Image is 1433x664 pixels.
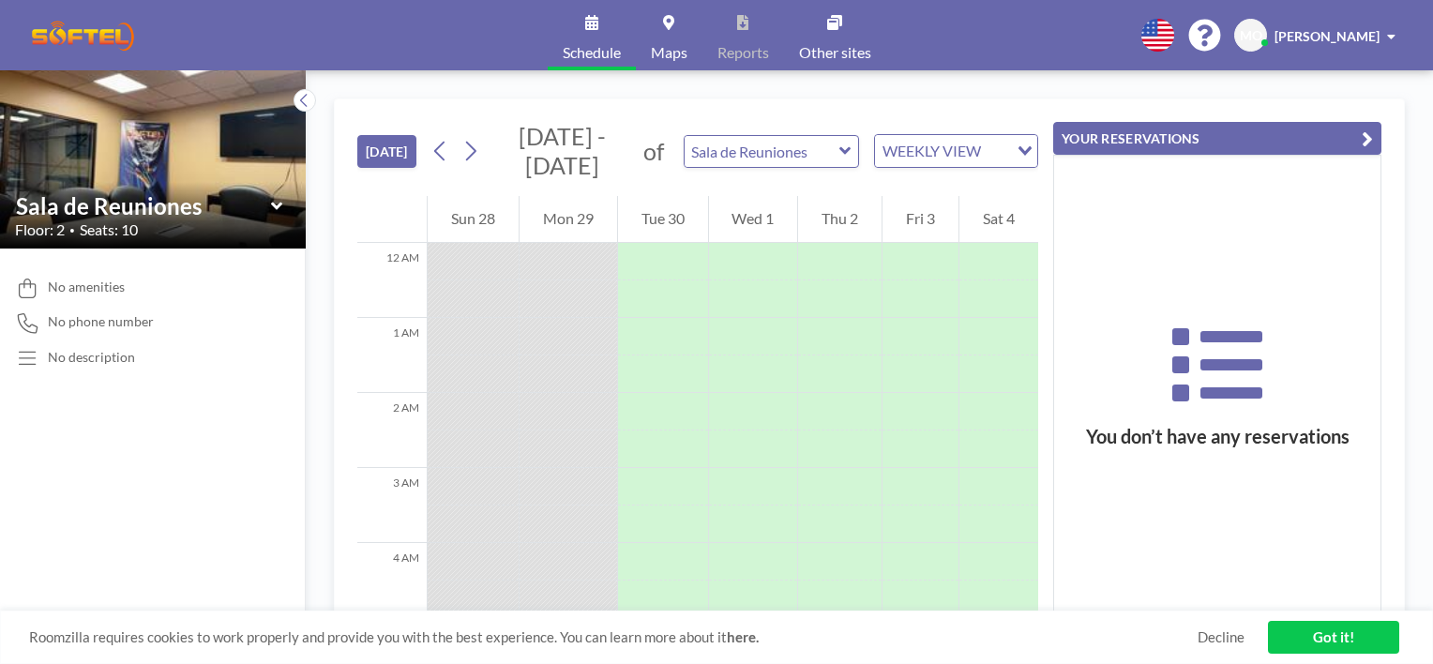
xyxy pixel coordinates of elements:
button: YOUR RESERVATIONS [1053,122,1381,155]
span: • [69,224,75,236]
div: Mon 29 [520,196,617,243]
input: Sala de Reuniones [16,192,271,219]
span: Maps [651,45,687,60]
input: Sala de Reuniones [685,136,839,167]
span: No amenities [48,279,125,295]
div: Thu 2 [798,196,882,243]
div: 4 AM [357,543,427,618]
span: Floor: 2 [15,220,65,239]
input: Search for option [987,139,1006,163]
span: Roomzilla requires cookies to work properly and provide you with the best experience. You can lea... [29,628,1198,646]
div: Sun 28 [428,196,519,243]
div: 2 AM [357,393,427,468]
a: Decline [1198,628,1244,646]
div: No description [48,349,135,366]
div: Sat 4 [959,196,1038,243]
span: No phone number [48,313,154,330]
span: [DATE] - [DATE] [519,122,606,179]
button: [DATE] [357,135,416,168]
a: Got it! [1268,621,1399,654]
span: Schedule [563,45,621,60]
span: Other sites [799,45,871,60]
h3: You don’t have any reservations [1054,425,1380,448]
span: Reports [717,45,769,60]
div: Fri 3 [882,196,958,243]
span: MO [1240,27,1262,44]
div: 12 AM [357,243,427,318]
div: 1 AM [357,318,427,393]
span: [PERSON_NAME] [1275,28,1380,44]
div: Wed 1 [709,196,798,243]
span: Seats: 10 [80,220,138,239]
span: of [643,137,664,166]
img: organization-logo [30,17,136,54]
div: Tue 30 [618,196,708,243]
div: 3 AM [357,468,427,543]
span: WEEKLY VIEW [879,139,985,163]
div: Search for option [875,135,1037,167]
a: here. [727,628,759,645]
